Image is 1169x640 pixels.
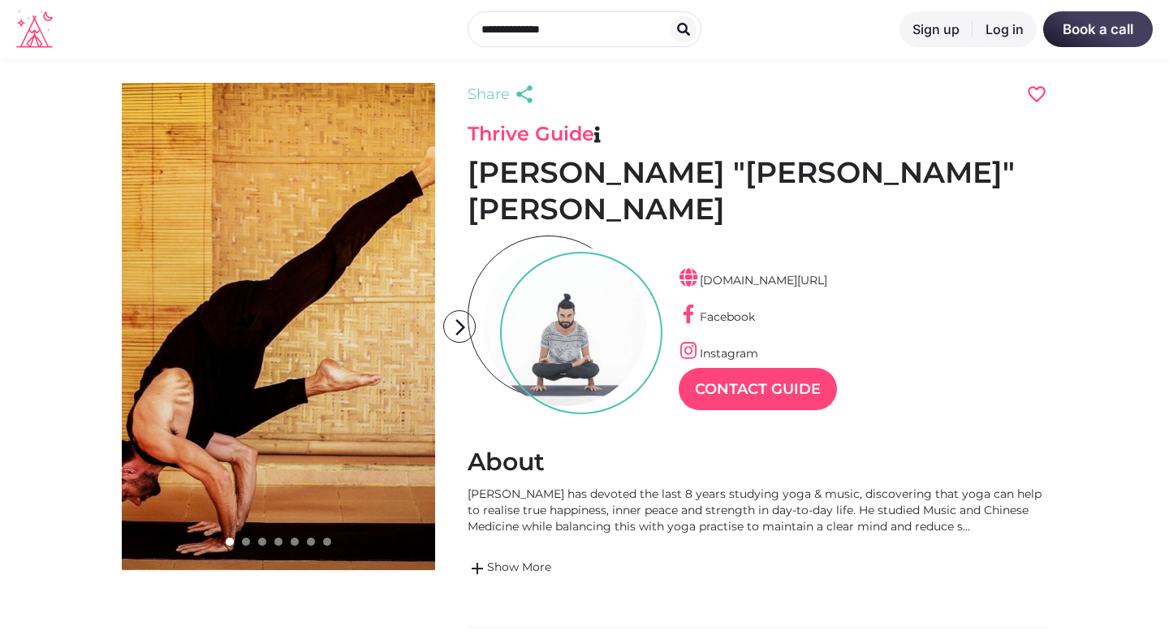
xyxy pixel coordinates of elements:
a: Log in [973,11,1037,47]
a: addShow More [468,559,1047,578]
a: Facebook [679,309,755,324]
a: Sign up [899,11,973,47]
h3: Thrive Guide [468,122,1047,146]
a: Share [468,83,539,106]
div: [PERSON_NAME] has devoted the last 8 years studying yoga & music, discovering that yoga can help ... [468,486,1047,534]
a: Instagram [679,346,758,361]
span: Share [468,83,510,106]
a: Book a call [1043,11,1153,47]
a: [DOMAIN_NAME][URL] [679,273,827,288]
h1: [PERSON_NAME] "[PERSON_NAME]" [PERSON_NAME] [468,154,1047,227]
i: arrow_forward_ios [444,311,477,344]
span: add [468,559,487,578]
a: Contact Guide [679,368,837,410]
h2: About [468,447,1047,478]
